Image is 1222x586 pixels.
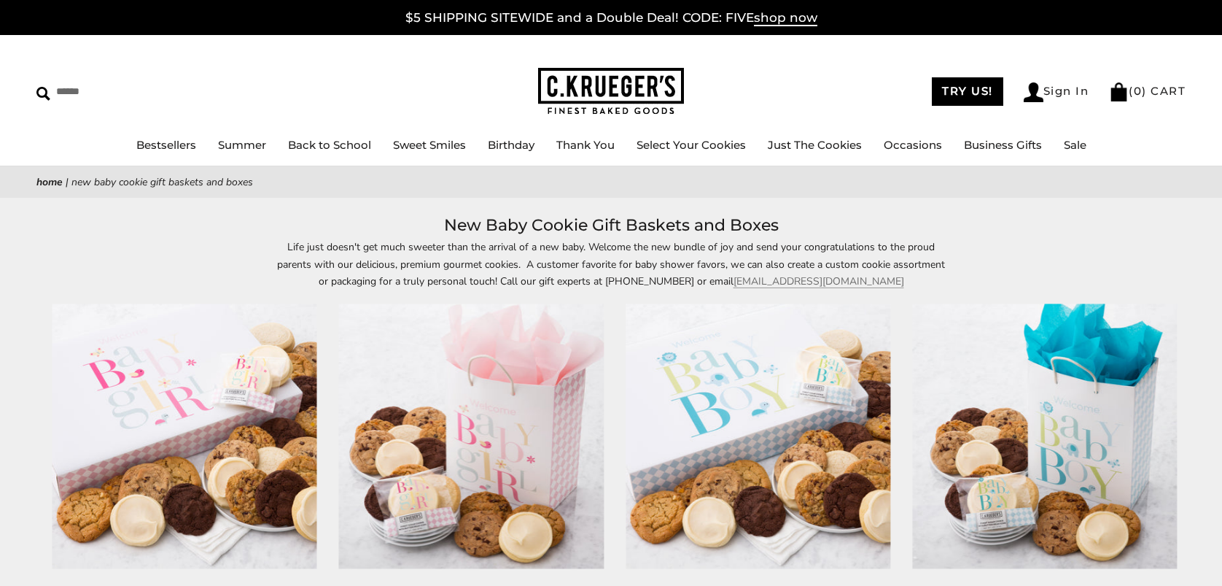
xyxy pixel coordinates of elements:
h1: New Baby Cookie Gift Baskets and Boxes [58,212,1164,239]
img: Search [36,87,50,101]
a: Home [36,175,63,189]
a: Sale [1064,138,1086,152]
img: Account [1024,82,1043,102]
nav: breadcrumbs [36,174,1186,190]
img: Baby Boy Gift Bag - Assorted Cookies [912,304,1177,569]
img: Bag [1109,82,1129,101]
a: Bestsellers [136,138,196,152]
a: TRY US! [932,77,1003,106]
span: 0 [1134,84,1143,98]
a: Birthday [488,138,534,152]
a: $5 SHIPPING SITEWIDE and a Double Deal! CODE: FIVEshop now [405,10,817,26]
img: C.KRUEGER'S [538,68,684,115]
img: Baby Girl Gift Bag - Assorted Cookies [339,304,604,569]
a: Select Your Cookies [637,138,746,152]
a: Sweet Smiles [393,138,466,152]
a: (0) CART [1109,84,1186,98]
span: shop now [754,10,817,26]
a: Sign In [1024,82,1089,102]
p: Life just doesn't get much sweeter than the arrival of a new baby. Welcome the new bundle of joy ... [276,239,946,289]
a: Business Gifts [964,138,1042,152]
a: [EMAIL_ADDRESS][DOMAIN_NAME] [733,274,904,288]
input: Search [36,80,210,103]
img: Baby Girl Cookie Gift Boxes - Assorted Cookies [52,304,317,569]
a: Occasions [884,138,942,152]
img: Baby Boy Cookie Gift Boxes - Assorted Cookies [626,304,890,569]
span: New Baby Cookie Gift Baskets and Boxes [71,175,253,189]
a: Summer [218,138,266,152]
a: Thank You [556,138,615,152]
span: | [66,175,69,189]
a: Just The Cookies [768,138,862,152]
a: Back to School [288,138,371,152]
